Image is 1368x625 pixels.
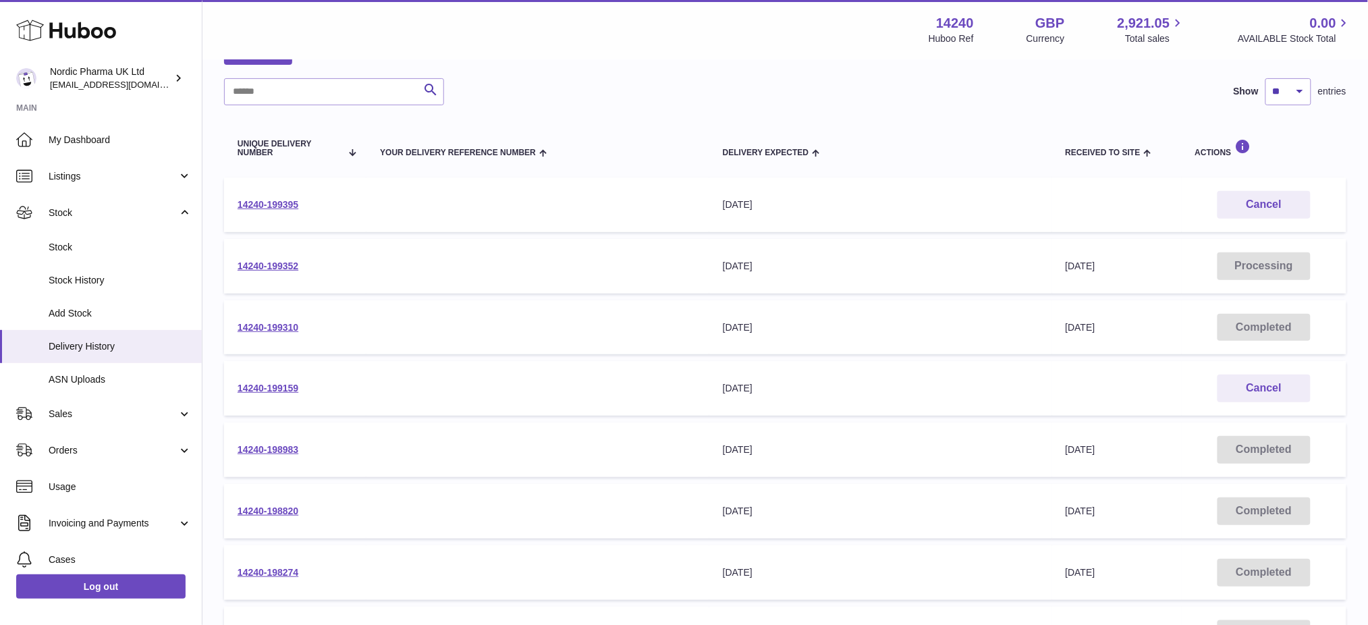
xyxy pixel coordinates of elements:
[49,307,192,320] span: Add Stock
[50,65,171,91] div: Nordic Pharma UK Ltd
[49,170,177,183] span: Listings
[723,198,1039,211] div: [DATE]
[49,481,192,493] span: Usage
[49,340,192,353] span: Delivery History
[16,574,186,599] a: Log out
[723,260,1039,273] div: [DATE]
[49,408,177,420] span: Sales
[49,373,192,386] span: ASN Uploads
[929,32,974,45] div: Huboo Ref
[1066,148,1141,157] span: Received to Site
[49,444,177,457] span: Orders
[1310,14,1336,32] span: 0.00
[238,140,341,157] span: Unique Delivery Number
[238,444,298,455] a: 14240-198983
[723,148,809,157] span: Delivery Expected
[238,383,298,393] a: 14240-199159
[49,241,192,254] span: Stock
[1318,85,1346,98] span: entries
[49,207,177,219] span: Stock
[1195,139,1333,157] div: Actions
[50,79,198,90] span: [EMAIL_ADDRESS][DOMAIN_NAME]
[238,261,298,271] a: 14240-199352
[16,68,36,88] img: internalAdmin-14240@internal.huboo.com
[1234,85,1259,98] label: Show
[1217,375,1311,402] button: Cancel
[723,382,1039,395] div: [DATE]
[723,566,1039,579] div: [DATE]
[1118,14,1186,45] a: 2,921.05 Total sales
[1066,322,1095,333] span: [DATE]
[1217,191,1311,219] button: Cancel
[49,274,192,287] span: Stock History
[1066,506,1095,516] span: [DATE]
[49,553,192,566] span: Cases
[1238,14,1352,45] a: 0.00 AVAILABLE Stock Total
[238,567,298,578] a: 14240-198274
[723,505,1039,518] div: [DATE]
[1238,32,1352,45] span: AVAILABLE Stock Total
[723,443,1039,456] div: [DATE]
[1066,567,1095,578] span: [DATE]
[49,517,177,530] span: Invoicing and Payments
[1027,32,1065,45] div: Currency
[936,14,974,32] strong: 14240
[1066,261,1095,271] span: [DATE]
[1118,14,1170,32] span: 2,921.05
[723,321,1039,334] div: [DATE]
[238,199,298,210] a: 14240-199395
[380,148,536,157] span: Your Delivery Reference Number
[1125,32,1185,45] span: Total sales
[238,322,298,333] a: 14240-199310
[238,506,298,516] a: 14240-198820
[49,134,192,146] span: My Dashboard
[1035,14,1064,32] strong: GBP
[1066,444,1095,455] span: [DATE]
